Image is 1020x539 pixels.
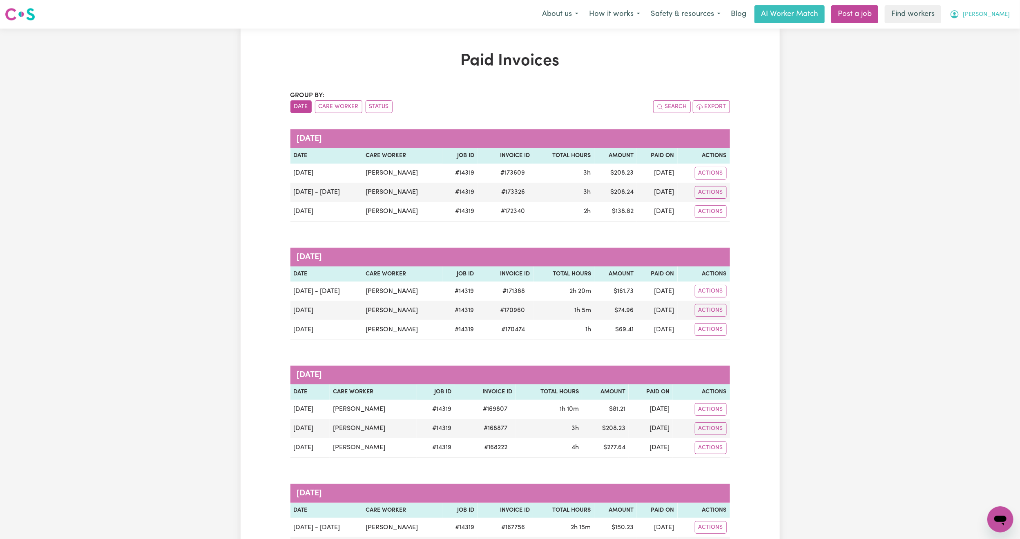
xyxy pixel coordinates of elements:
[533,148,594,164] th: Total Hours
[479,443,512,452] span: # 168222
[695,205,727,218] button: Actions
[290,400,330,419] td: [DATE]
[754,5,825,23] a: AI Worker Match
[442,301,478,320] td: # 14319
[637,503,677,518] th: Paid On
[653,100,691,113] button: Search
[637,148,677,164] th: Paid On
[290,518,363,537] td: [DATE] - [DATE]
[362,518,442,537] td: [PERSON_NAME]
[290,282,363,301] td: [DATE] - [DATE]
[442,148,478,164] th: Job ID
[496,187,530,197] span: # 173326
[695,323,727,336] button: Actions
[637,320,678,339] td: [DATE]
[290,366,730,384] caption: [DATE]
[5,7,35,22] img: Careseekers logo
[987,506,1013,532] iframe: Button to launch messaging window, conversation in progress
[290,320,363,339] td: [DATE]
[678,148,730,164] th: Actions
[637,164,677,183] td: [DATE]
[478,148,533,164] th: Invoice ID
[594,518,637,537] td: $ 150.23
[362,266,442,282] th: Care Worker
[582,400,629,419] td: $ 81.21
[637,183,677,202] td: [DATE]
[362,320,442,339] td: [PERSON_NAME]
[362,282,442,301] td: [PERSON_NAME]
[417,419,455,438] td: # 14319
[695,422,727,435] button: Actions
[885,5,941,23] a: Find workers
[290,384,330,400] th: Date
[442,266,478,282] th: Job ID
[477,266,533,282] th: Invoice ID
[330,400,417,419] td: [PERSON_NAME]
[629,419,673,438] td: [DATE]
[362,148,442,164] th: Care Worker
[695,304,727,317] button: Actions
[366,100,393,113] button: sort invoices by paid status
[571,444,579,451] span: 4 hours
[455,384,516,400] th: Invoice ID
[495,168,530,178] span: # 173609
[537,6,584,23] button: About us
[582,438,629,458] td: $ 277.64
[290,503,363,518] th: Date
[726,5,751,23] a: Blog
[290,183,363,202] td: [DATE] - [DATE]
[584,6,645,23] button: How it works
[584,170,591,176] span: 3 hours
[629,400,673,419] td: [DATE]
[516,384,582,400] th: Total Hours
[678,266,730,282] th: Actions
[290,248,730,266] caption: [DATE]
[637,518,677,537] td: [DATE]
[695,441,727,454] button: Actions
[442,164,478,183] td: # 14319
[442,183,478,202] td: # 14319
[637,282,678,301] td: [DATE]
[637,266,678,282] th: Paid On
[290,438,330,458] td: [DATE]
[584,208,591,215] span: 2 hours
[5,5,35,24] a: Careseekers logo
[496,206,530,216] span: # 172340
[290,51,730,71] h1: Paid Invoices
[533,266,594,282] th: Total Hours
[290,484,730,503] caption: [DATE]
[629,384,673,400] th: Paid On
[695,167,727,180] button: Actions
[290,266,363,282] th: Date
[594,183,637,202] td: $ 208.24
[442,503,478,518] th: Job ID
[569,288,591,295] span: 2 hours 20 minutes
[560,406,579,413] span: 1 hour 10 minutes
[290,92,325,99] span: Group by:
[594,282,637,301] td: $ 161.73
[695,285,727,297] button: Actions
[533,503,594,518] th: Total Hours
[330,438,417,458] td: [PERSON_NAME]
[362,202,442,222] td: [PERSON_NAME]
[594,202,637,222] td: $ 138.82
[478,404,512,414] span: # 169807
[290,100,312,113] button: sort invoices by date
[571,524,591,531] span: 2 hours 15 minutes
[498,286,530,296] span: # 171388
[582,384,629,400] th: Amount
[417,400,455,419] td: # 14319
[442,320,478,339] td: # 14319
[584,189,591,195] span: 3 hours
[637,301,678,320] td: [DATE]
[290,164,363,183] td: [DATE]
[362,503,442,518] th: Care Worker
[594,301,637,320] td: $ 74.96
[678,503,730,518] th: Actions
[594,503,637,518] th: Amount
[963,10,1010,19] span: [PERSON_NAME]
[695,403,727,416] button: Actions
[496,523,530,532] span: # 167756
[695,186,727,199] button: Actions
[497,325,530,335] span: # 170474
